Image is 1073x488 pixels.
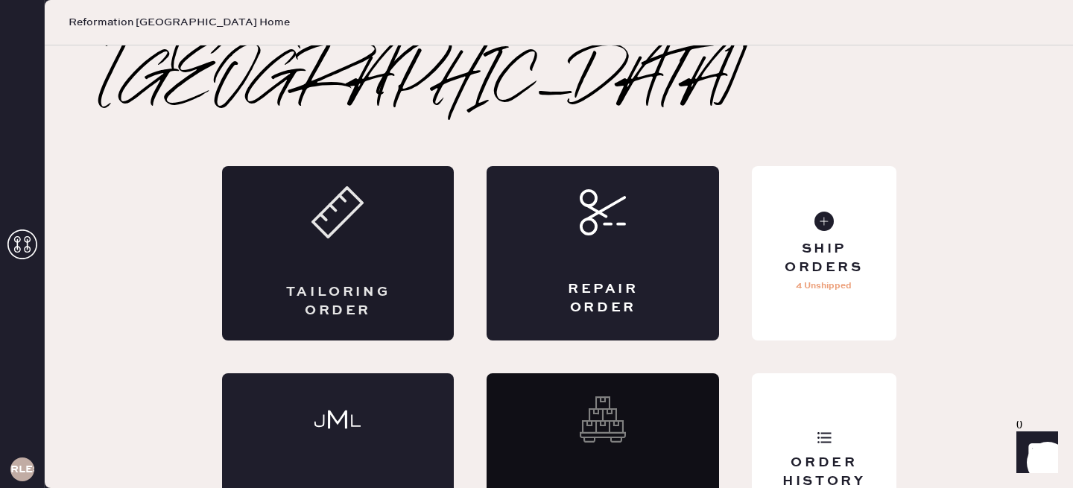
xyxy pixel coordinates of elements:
[69,15,290,30] span: Reformation [GEOGRAPHIC_DATA] Home
[546,280,659,317] div: Repair Order
[1002,421,1066,485] iframe: Front Chat
[796,277,852,295] p: 4 Unshipped
[282,283,395,320] div: Tailoring Order
[764,240,884,277] div: Ship Orders
[10,464,34,475] h3: RLESA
